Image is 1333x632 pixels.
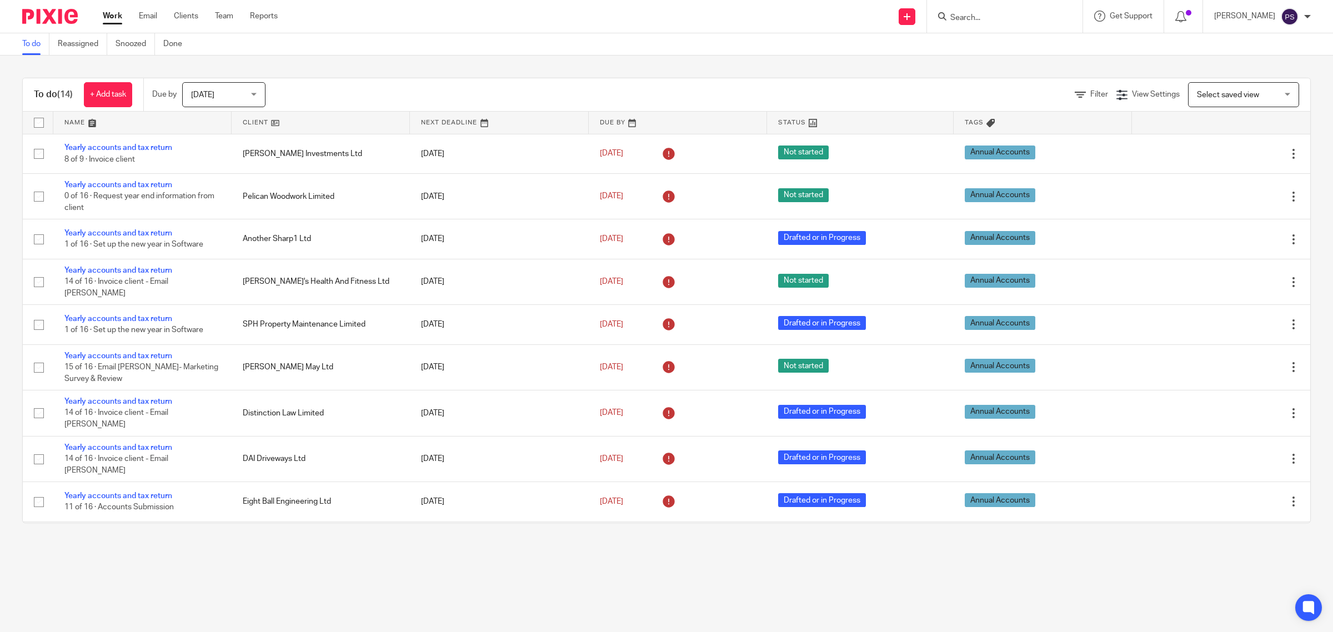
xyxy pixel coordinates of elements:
[84,82,132,107] a: + Add task
[139,11,157,22] a: Email
[64,229,172,237] a: Yearly accounts and tax return
[64,144,172,152] a: Yearly accounts and tax return
[64,193,214,212] span: 0 of 16 · Request year end information from client
[58,33,107,55] a: Reassigned
[949,13,1049,23] input: Search
[410,219,588,259] td: [DATE]
[1090,91,1108,98] span: Filter
[410,259,588,304] td: [DATE]
[965,146,1035,159] span: Annual Accounts
[410,305,588,344] td: [DATE]
[965,405,1035,419] span: Annual Accounts
[965,359,1035,373] span: Annual Accounts
[64,315,172,323] a: Yearly accounts and tax return
[215,11,233,22] a: Team
[64,156,135,163] span: 8 of 9 · Invoice client
[410,173,588,219] td: [DATE]
[1132,91,1180,98] span: View Settings
[22,9,78,24] img: Pixie
[1214,11,1275,22] p: [PERSON_NAME]
[191,91,214,99] span: [DATE]
[163,33,191,55] a: Done
[600,455,623,463] span: [DATE]
[232,305,410,344] td: SPH Property Maintenance Limited
[778,316,866,330] span: Drafted or in Progress
[64,241,203,249] span: 1 of 16 · Set up the new year in Software
[410,344,588,390] td: [DATE]
[965,274,1035,288] span: Annual Accounts
[600,192,623,200] span: [DATE]
[600,320,623,328] span: [DATE]
[64,455,168,474] span: 14 of 16 · Invoice client - Email [PERSON_NAME]
[232,259,410,304] td: [PERSON_NAME]'s Health And Fitness Ltd
[1110,12,1152,20] span: Get Support
[410,521,588,567] td: [DATE]
[778,450,866,464] span: Drafted or in Progress
[64,278,168,297] span: 14 of 16 · Invoice client - Email [PERSON_NAME]
[600,363,623,371] span: [DATE]
[64,409,168,429] span: 14 of 16 · Invoice client - Email [PERSON_NAME]
[965,450,1035,464] span: Annual Accounts
[64,327,203,334] span: 1 of 16 · Set up the new year in Software
[64,503,174,511] span: 11 of 16 · Accounts Submission
[965,493,1035,507] span: Annual Accounts
[64,363,218,383] span: 15 of 16 · Email [PERSON_NAME]- Marketing Survey & Review
[778,146,829,159] span: Not started
[232,521,410,567] td: Magic Wholesale Ltd
[1197,91,1259,99] span: Select saved view
[64,352,172,360] a: Yearly accounts and tax return
[232,482,410,521] td: Eight Ball Engineering Ltd
[600,235,623,243] span: [DATE]
[103,11,122,22] a: Work
[34,89,73,101] h1: To do
[600,150,623,158] span: [DATE]
[600,278,623,285] span: [DATE]
[600,498,623,505] span: [DATE]
[778,405,866,419] span: Drafted or in Progress
[410,134,588,173] td: [DATE]
[600,409,623,417] span: [DATE]
[778,493,866,507] span: Drafted or in Progress
[174,11,198,22] a: Clients
[232,436,410,481] td: DAI Driveways Ltd
[778,231,866,245] span: Drafted or in Progress
[232,390,410,436] td: Distinction Law Limited
[410,482,588,521] td: [DATE]
[64,398,172,405] a: Yearly accounts and tax return
[965,316,1035,330] span: Annual Accounts
[232,219,410,259] td: Another Sharp1 Ltd
[965,231,1035,245] span: Annual Accounts
[57,90,73,99] span: (14)
[64,444,172,452] a: Yearly accounts and tax return
[232,173,410,219] td: Pelican Woodwork Limited
[1281,8,1299,26] img: svg%3E
[152,89,177,100] p: Due by
[778,359,829,373] span: Not started
[116,33,155,55] a: Snoozed
[64,492,172,500] a: Yearly accounts and tax return
[250,11,278,22] a: Reports
[410,390,588,436] td: [DATE]
[64,181,172,189] a: Yearly accounts and tax return
[965,119,984,126] span: Tags
[232,134,410,173] td: [PERSON_NAME] Investments Ltd
[232,344,410,390] td: [PERSON_NAME] May Ltd
[22,33,49,55] a: To do
[778,274,829,288] span: Not started
[64,267,172,274] a: Yearly accounts and tax return
[410,436,588,481] td: [DATE]
[965,188,1035,202] span: Annual Accounts
[778,188,829,202] span: Not started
